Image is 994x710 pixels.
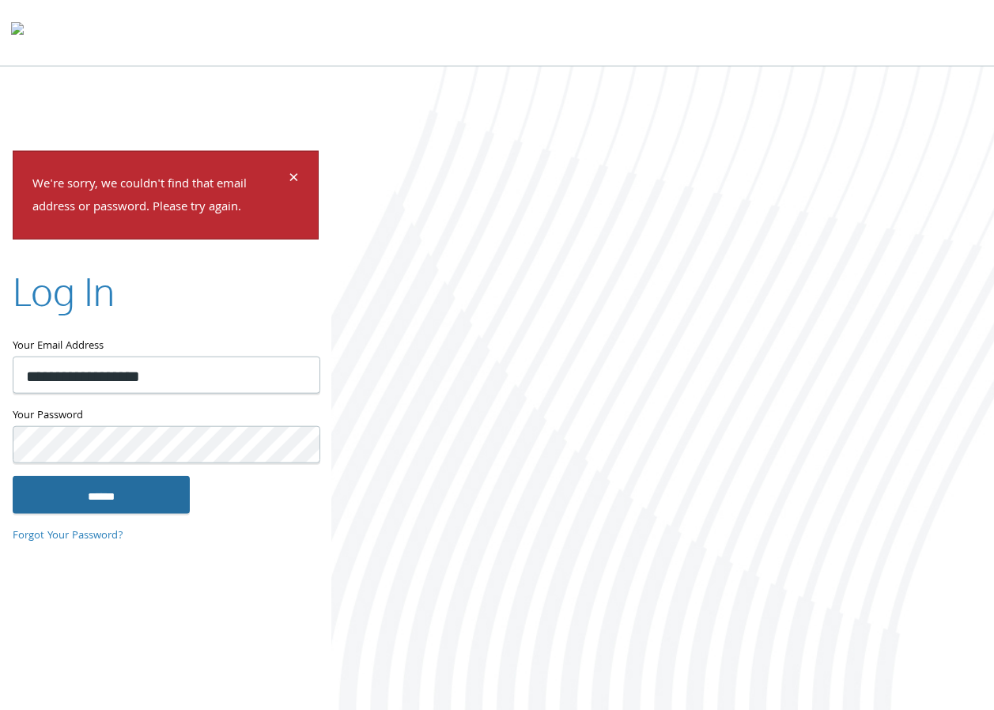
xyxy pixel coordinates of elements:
[32,174,286,220] p: We're sorry, we couldn't find that email address or password. Please try again.
[13,264,115,317] h2: Log In
[289,164,299,195] span: ×
[13,406,319,425] label: Your Password
[289,171,299,190] button: Dismiss alert
[11,17,24,48] img: todyl-logo-dark.svg
[13,527,123,545] a: Forgot Your Password?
